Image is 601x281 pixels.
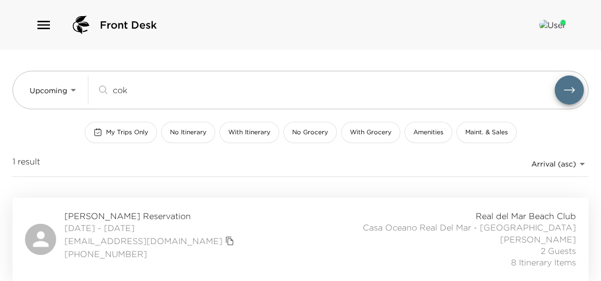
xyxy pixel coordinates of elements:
button: With Grocery [341,122,400,143]
span: With Grocery [350,128,391,137]
button: With Itinerary [219,122,279,143]
span: Amenities [413,128,443,137]
button: Amenities [404,122,452,143]
span: Real del Mar Beach Club [476,210,576,222]
button: My Trips Only [85,122,157,143]
span: My Trips Only [106,128,148,137]
span: Maint. & Sales [465,128,508,137]
span: Arrival (asc) [531,159,576,169]
span: No Grocery [292,128,328,137]
span: [PERSON_NAME] Reservation [64,210,237,222]
span: Casa Oceano Real Del Mar - [GEOGRAPHIC_DATA] [363,222,576,233]
span: 1 result [12,156,40,172]
input: Search by traveler, residence, or concierge [113,84,555,96]
span: [PHONE_NUMBER] [64,248,237,260]
a: [PERSON_NAME] Reservation[DATE] - [DATE][EMAIL_ADDRESS][DOMAIN_NAME]copy primary member email[PHO... [12,198,589,281]
button: copy primary member email [223,234,237,248]
button: Maint. & Sales [456,122,517,143]
span: Upcoming [30,86,67,95]
button: No Grocery [283,122,337,143]
span: [DATE] - [DATE] [64,222,237,234]
img: User [539,20,566,30]
button: No Itinerary [161,122,215,143]
span: No Itinerary [170,128,206,137]
a: [EMAIL_ADDRESS][DOMAIN_NAME] [64,235,223,247]
span: With Itinerary [228,128,270,137]
img: logo [69,12,94,37]
span: 2 Guests [541,245,576,257]
span: [PERSON_NAME] [500,234,576,245]
span: 8 Itinerary Items [511,257,576,268]
span: Front Desk [100,18,157,32]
